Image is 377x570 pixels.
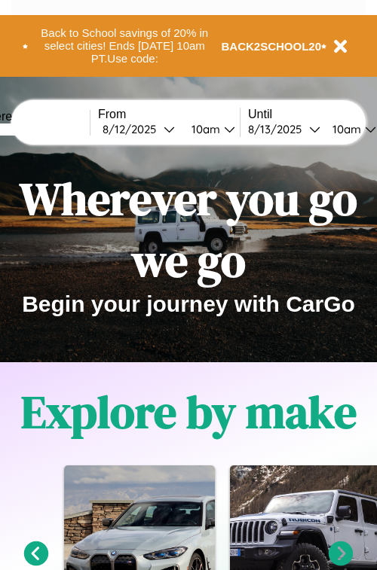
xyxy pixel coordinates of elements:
label: From [98,108,240,121]
button: Back to School savings of 20% in select cities! Ends [DATE] 10am PT.Use code: [28,23,222,69]
div: 10am [184,122,224,136]
button: 8/12/2025 [98,121,179,137]
div: 8 / 12 / 2025 [103,122,164,136]
b: BACK2SCHOOL20 [222,40,322,53]
div: 8 / 13 / 2025 [248,122,309,136]
h1: Explore by make [21,381,357,443]
div: 10am [325,122,365,136]
button: 10am [179,121,240,137]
